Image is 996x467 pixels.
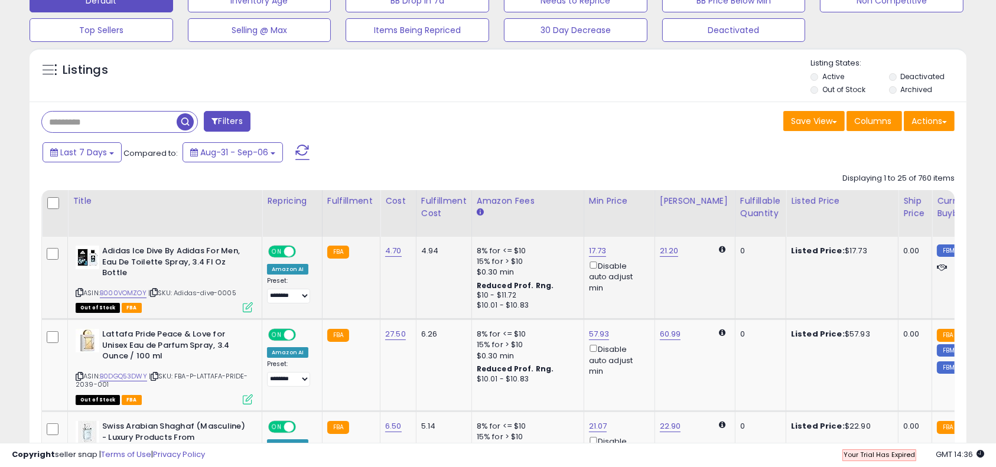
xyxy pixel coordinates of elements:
div: Amazon AI [267,264,308,275]
b: Listed Price: [791,420,845,432]
div: Min Price [589,195,650,207]
span: FBA [122,395,142,405]
div: ASIN: [76,246,253,311]
div: Ship Price [903,195,927,220]
small: FBM [937,361,960,374]
img: 31tXn52uZAL._SL40_.jpg [76,329,99,352]
div: Fulfillable Quantity [740,195,781,220]
a: 27.50 [385,328,406,340]
span: All listings that are currently out of stock and unavailable for purchase on Amazon [76,395,120,405]
button: Top Sellers [30,18,173,42]
div: Displaying 1 to 25 of 760 items [842,173,955,184]
p: Listing States: [811,58,966,69]
a: 4.70 [385,245,402,257]
a: B0DGQ53DWY [100,371,147,381]
div: Disable auto adjust min [589,259,646,293]
div: Preset: [267,360,313,387]
a: 60.99 [660,328,681,340]
div: 0 [740,246,777,256]
div: 4.94 [421,246,463,256]
div: $0.30 min [477,351,575,361]
small: FBA [937,329,959,342]
div: $17.73 [791,246,889,256]
div: 8% for <= $10 [477,329,575,339]
span: Your Trial Has Expired [844,450,915,459]
a: 21.20 [660,245,679,257]
div: 6.26 [421,329,463,339]
div: $22.90 [791,421,889,432]
div: $0.30 min [477,267,575,277]
div: $10.01 - $10.83 [477,374,575,384]
span: | SKU: Adidas-dive-0005 [148,288,236,298]
div: 0.00 [903,421,923,432]
span: Last 7 Days [60,146,107,158]
span: FBA [122,303,142,313]
small: FBM [937,244,960,257]
strong: Copyright [12,449,55,460]
small: FBM [937,344,960,357]
div: Preset: [267,277,313,303]
button: Actions [904,111,955,131]
div: 15% for > $10 [477,256,575,267]
div: [PERSON_NAME] [660,195,730,207]
a: Privacy Policy [153,449,205,460]
span: OFF [294,330,313,340]
div: 0.00 [903,246,923,256]
button: 30 Day Decrease [504,18,647,42]
div: Title [73,195,257,207]
span: Columns [854,115,891,127]
div: $10 - $11.72 [477,290,575,301]
span: | SKU: FBA-P-LATTAFA-PRIDE-2039-001 [76,371,248,389]
button: Deactivated [662,18,806,42]
div: Fulfillment [327,195,375,207]
b: Lattafa Pride Peace & Love for Unisex Eau de Parfum Spray, 3.4 Ounce / 100 ml [102,329,246,365]
a: Terms of Use [101,449,151,460]
a: 21.07 [589,420,607,432]
div: 15% for > $10 [477,432,575,442]
div: 8% for <= $10 [477,421,575,432]
a: B000VOMZOY [100,288,147,298]
div: Fulfillment Cost [421,195,467,220]
label: Deactivated [900,71,945,81]
b: Listed Price: [791,245,845,256]
small: Amazon Fees. [477,207,484,218]
button: Save View [783,111,845,131]
div: Amazon Fees [477,195,579,207]
button: Last 7 Days [43,142,122,162]
h5: Listings [63,62,108,79]
small: FBA [937,421,959,434]
a: 6.50 [385,420,402,432]
label: Out of Stock [822,84,865,94]
span: OFF [294,422,313,432]
span: Aug-31 - Sep-06 [200,146,268,158]
button: Selling @ Max [188,18,331,42]
div: 0.00 [903,329,923,339]
div: 0 [740,329,777,339]
button: Filters [204,111,250,132]
div: Disable auto adjust min [589,342,646,377]
button: Items Being Repriced [346,18,489,42]
div: seller snap | | [12,449,205,461]
div: $10.01 - $10.83 [477,301,575,311]
small: FBA [327,246,349,259]
img: 41vFrzzzrwL._SL40_.jpg [76,421,99,445]
span: OFF [294,247,313,257]
div: 15% for > $10 [477,339,575,350]
div: 5.14 [421,421,463,432]
div: 8% for <= $10 [477,246,575,256]
div: Amazon AI [267,347,308,358]
img: 51l1Su2PgTL._SL40_.jpg [76,246,99,269]
span: ON [269,247,284,257]
div: ASIN: [76,329,253,403]
label: Archived [900,84,932,94]
div: Repricing [267,195,317,207]
div: 0 [740,421,777,432]
span: ON [269,330,284,340]
b: Listed Price: [791,328,845,339]
span: Compared to: [123,148,178,159]
span: All listings that are currently out of stock and unavailable for purchase on Amazon [76,303,120,313]
a: 22.90 [660,420,681,432]
button: Aug-31 - Sep-06 [183,142,283,162]
a: 17.73 [589,245,607,257]
span: ON [269,422,284,432]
